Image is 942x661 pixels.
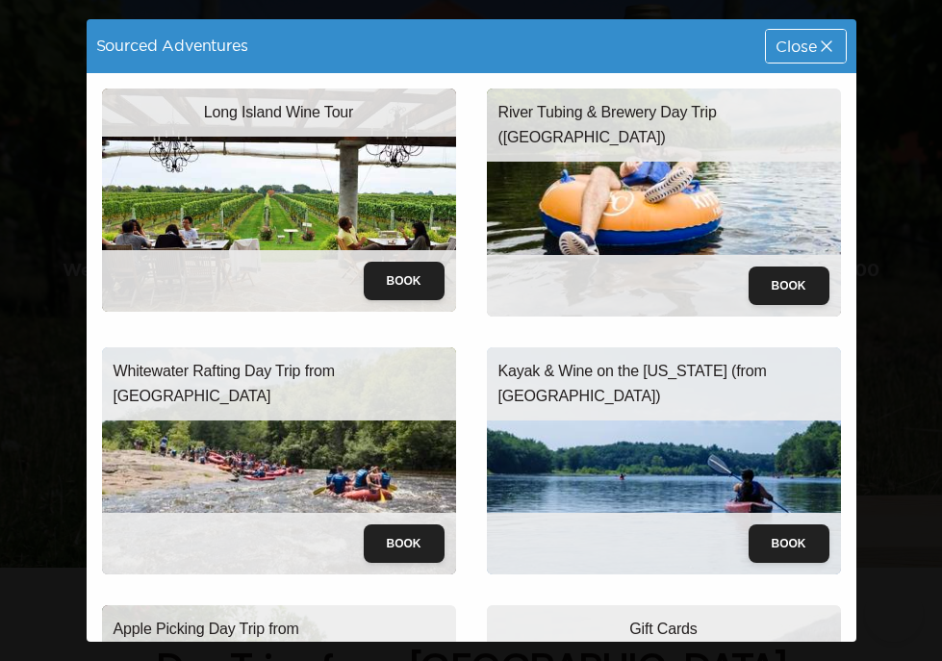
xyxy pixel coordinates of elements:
[364,524,445,563] button: Book
[498,100,829,150] p: River Tubing & Brewery Day Trip ([GEOGRAPHIC_DATA])
[749,267,829,305] button: Book
[102,89,456,312] img: wine-tour-trip.jpeg
[204,100,354,125] p: Long Island Wine Tour
[487,347,841,575] img: kayak-wine.jpeg
[114,359,445,409] p: Whitewater Rafting Day Trip from [GEOGRAPHIC_DATA]
[629,617,697,642] p: Gift Cards
[749,524,829,563] button: Book
[776,38,816,54] span: Close
[102,347,456,575] img: whitewater-rafting.jpeg
[364,262,445,300] button: Book
[498,359,829,409] p: Kayak & Wine on the [US_STATE] (from [GEOGRAPHIC_DATA])
[87,27,258,64] div: Sourced Adventures
[487,89,841,317] img: river-tubing.jpeg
